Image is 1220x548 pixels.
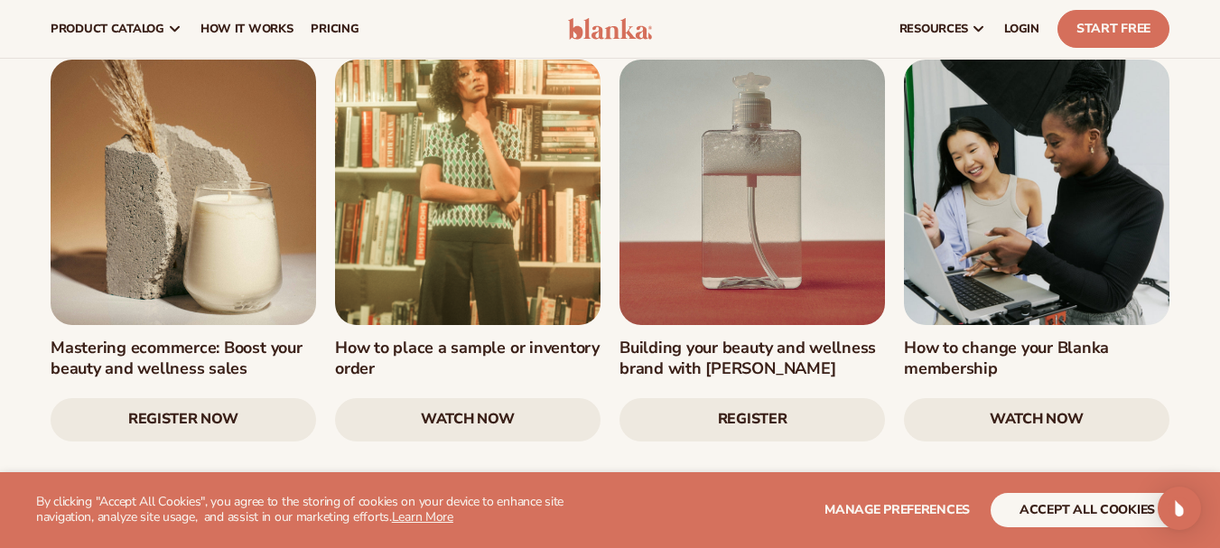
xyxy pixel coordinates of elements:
a: watch now [335,398,601,441]
h3: How to place a sample or inventory order [335,338,601,380]
span: pricing [311,22,359,36]
button: Manage preferences [824,493,970,527]
div: Open Intercom Messenger [1158,487,1201,530]
a: Register [619,398,885,441]
span: LOGIN [1004,22,1039,36]
span: How It Works [200,22,293,36]
span: Manage preferences [824,501,970,518]
p: By clicking "Accept All Cookies", you agree to the storing of cookies on your device to enhance s... [36,495,602,525]
a: Start Free [1057,10,1169,48]
a: Learn More [392,508,453,525]
img: logo [568,18,653,40]
button: accept all cookies [991,493,1184,527]
h3: Building your beauty and wellness brand with [PERSON_NAME] [619,338,885,380]
h3: Mastering ecommerce: Boost your beauty and wellness sales [51,338,316,380]
span: resources [899,22,968,36]
a: watch now [904,398,1169,441]
span: product catalog [51,22,164,36]
a: Register Now [51,398,316,441]
h3: How to change your Blanka membership [904,338,1169,380]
